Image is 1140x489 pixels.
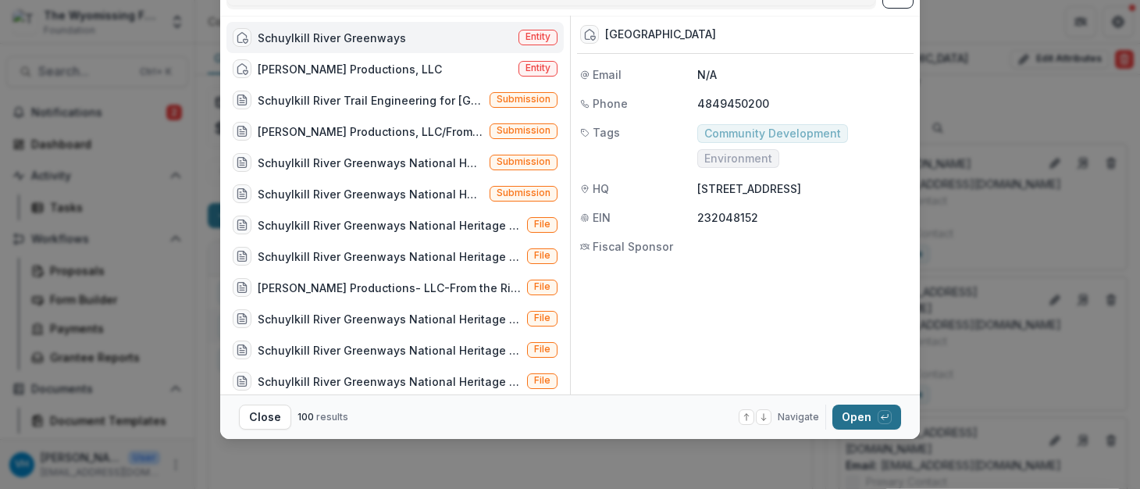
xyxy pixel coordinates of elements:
div: Schuylkill River Trail Engineering for [GEOGRAPHIC_DATA] Section in [GEOGRAPHIC_DATA] [258,92,483,109]
span: Email [593,66,622,83]
p: 232048152 [697,209,910,226]
div: Schuylkill River Greenways National Heritage Area-need project name.pdf [258,217,521,234]
span: results [316,411,348,423]
span: Environment [704,152,772,166]
div: Schuylkill River Greenways National Heritage Area/Schuylkill River Trail Reading Gateway Initiative [258,186,483,202]
p: [STREET_ADDRESS] [697,180,910,197]
div: Schuylkill River Greenways National Heritage Area-Schuylkill River Trail Reading Gateway Initiati... [258,248,521,265]
div: Schuylkill River Greenways National Heritage Area - [GEOGRAPHIC_DATA] Agreement - [DATE].pdf [258,311,521,327]
div: Schuylkill River Greenways [258,30,406,46]
div: Schuylkill River Greenways National Heritage Area - [GEOGRAPHIC_DATA] Agreement - [DATE] - Signed... [258,373,521,390]
div: Schuylkill River Greenways National Heritage Area - [GEOGRAPHIC_DATA] Agreement - [DATE] - Signed... [258,342,521,359]
span: Navigate [778,410,819,424]
div: [PERSON_NAME] Productions, LLC/From the River - [GEOGRAPHIC_DATA]/Berks History Documentary [258,123,483,140]
span: Fiscal Sponsor [593,238,673,255]
span: 100 [297,411,314,423]
div: [GEOGRAPHIC_DATA] [605,28,716,41]
button: Close [239,405,291,430]
span: Tags [593,124,620,141]
span: Submission [497,156,550,167]
button: Open [832,405,901,430]
span: Entity [525,31,550,42]
span: File [534,250,550,261]
span: File [534,312,550,323]
span: File [534,344,550,355]
span: File [534,375,550,386]
span: Submission [497,125,550,136]
span: File [534,281,550,292]
div: [PERSON_NAME] Productions, LLC [258,61,442,77]
span: Submission [497,187,550,198]
span: HQ [593,180,609,197]
span: EIN [593,209,611,226]
span: File [534,219,550,230]
div: Schuylkill River Greenways National Heritage Area/need project name [258,155,483,171]
span: Submission [497,94,550,105]
div: [PERSON_NAME] Productions- LLC-From the River - [GEOGRAPHIC_DATA]-Berks History Documentary.pdf [258,280,521,296]
span: Entity [525,62,550,73]
p: N/A [697,66,910,83]
p: 4849450200 [697,95,910,112]
span: Community Development [704,127,841,141]
span: Phone [593,95,628,112]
